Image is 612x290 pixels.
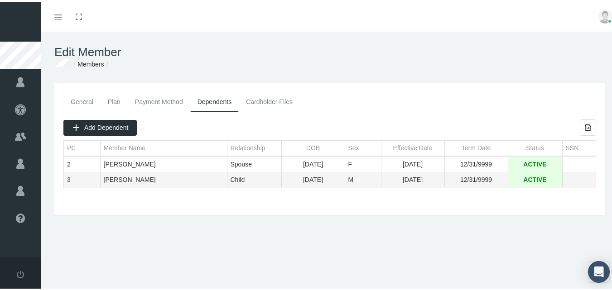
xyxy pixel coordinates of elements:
td: [DATE] [281,171,345,186]
div: Open Intercom Messenger [588,259,610,281]
div: Export all data to Excel [580,118,596,134]
td: Column Sex [345,139,381,154]
a: Payment Method [128,90,190,110]
div: PC [67,142,76,151]
a: Cardholder Files [239,90,300,110]
td: 3 [64,171,100,186]
td: [DATE] [381,171,444,186]
td: Child [227,171,281,186]
img: user-placeholder.jpg [598,8,612,22]
div: Data grid toolbar [63,118,596,134]
td: [PERSON_NAME] [100,171,227,186]
div: Relationship [231,142,265,151]
div: DOB [306,142,320,151]
td: Column SSN [562,139,603,154]
span: Add Dependent [84,122,128,129]
td: F [345,155,381,171]
td: [PERSON_NAME] [100,155,227,171]
td: ACTIVE [508,155,562,171]
div: SSN [566,142,579,151]
td: [DATE] [381,155,444,171]
td: Column Term Date [444,139,508,154]
td: Spouse [227,155,281,171]
a: Dependents [190,90,239,110]
td: 12/31/9999 [444,171,508,186]
td: 12/31/9999 [444,155,508,171]
div: Add Dependent [63,118,137,134]
div: Status [526,142,544,151]
a: General [63,90,101,110]
td: Column Effective Date [381,139,444,154]
a: Plan [101,90,128,110]
h1: Edit Member [54,43,605,57]
td: Column PC [64,139,100,154]
td: ACTIVE [508,171,562,186]
a: Members [77,59,104,66]
td: Column DOB [281,139,345,154]
td: Column Relationship [227,139,281,154]
div: Data grid [63,118,596,186]
div: Sex [348,142,359,151]
div: Effective Date [393,142,433,151]
td: Column Status [508,139,562,154]
div: Term Date [462,142,491,151]
td: Column Member Name [100,139,227,154]
div: Member Name [104,142,146,151]
td: 2 [64,155,100,171]
td: M [345,171,381,186]
td: [DATE] [281,155,345,171]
